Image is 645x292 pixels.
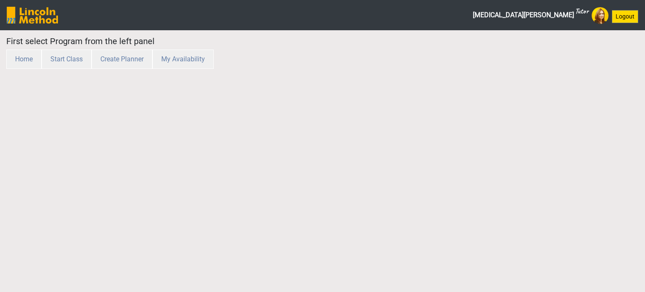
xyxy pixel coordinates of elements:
button: My Availability [152,50,214,69]
a: Create Planner [92,55,152,63]
button: Create Planner [92,50,152,69]
button: Home [6,50,42,69]
button: Start Class [42,50,92,69]
button: Logout [612,10,638,23]
a: Start Class [42,55,92,63]
a: Home [6,55,42,63]
img: SGY6awQAAAABJRU5ErkJggg== [7,7,58,24]
span: [MEDICAL_DATA][PERSON_NAME] [473,7,588,24]
h5: First select Program from the left panel [6,36,477,46]
sup: Tutor [575,6,588,16]
a: My Availability [152,55,214,63]
img: Avatar [592,7,608,24]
